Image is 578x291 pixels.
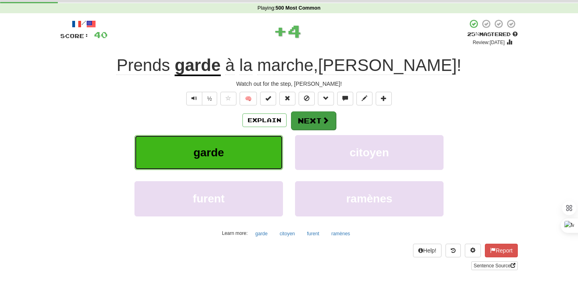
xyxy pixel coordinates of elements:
button: garde [251,228,272,240]
span: , ! [221,56,462,75]
span: Prends [116,56,170,75]
button: ramènes [327,228,354,240]
span: 40 [94,30,108,40]
u: garde [175,56,220,76]
button: Add to collection (alt+a) [376,92,392,105]
small: Learn more: [222,230,248,236]
span: [PERSON_NAME] [318,56,456,75]
button: Reset to 0% Mastered (alt+r) [279,92,295,105]
button: Favorite sentence (alt+f) [220,92,236,105]
button: Play sentence audio (ctl+space) [186,92,202,105]
button: ramènes [295,181,444,216]
button: Edit sentence (alt+d) [356,92,372,105]
span: Score: [60,32,89,39]
a: Sentence Source [471,261,518,270]
button: Report [485,244,518,257]
div: Text-to-speech controls [185,92,217,105]
button: furent [134,181,283,216]
span: furent [193,192,224,205]
span: citoyen [350,146,389,159]
span: 25 % [467,31,479,37]
button: Set this sentence to 100% Mastered (alt+m) [260,92,276,105]
div: / [60,19,108,29]
button: Round history (alt+y) [446,244,461,257]
button: citoyen [295,135,444,170]
button: furent [303,228,324,240]
span: garde [193,146,224,159]
button: Help! [413,244,442,257]
div: Mastered [467,31,518,38]
button: ½ [202,92,217,105]
small: Review: [DATE] [473,40,505,45]
span: à [225,56,234,75]
button: garde [134,135,283,170]
span: la [239,56,252,75]
button: Grammar (alt+g) [318,92,334,105]
button: Ignore sentence (alt+i) [299,92,315,105]
span: ramènes [346,192,392,205]
button: 🧠 [240,92,257,105]
span: marche [257,56,313,75]
button: Next [291,111,336,130]
button: Discuss sentence (alt+u) [337,92,353,105]
span: + [273,19,287,43]
button: citoyen [275,228,299,240]
div: Watch out for the step, [PERSON_NAME]! [60,80,518,88]
strong: 500 Most Common [275,5,320,11]
span: 4 [287,21,301,41]
button: Explain [242,113,287,127]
